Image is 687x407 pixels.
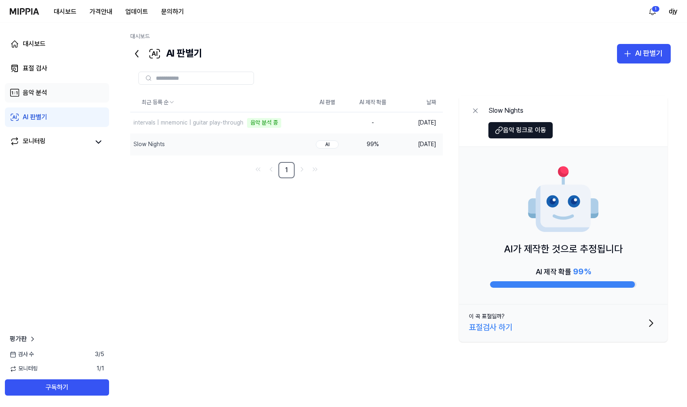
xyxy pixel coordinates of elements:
div: 모니터링 [23,136,46,148]
a: Go to next page [296,164,308,175]
button: 업데이트 [119,4,155,20]
img: logo [10,8,39,15]
button: 문의하기 [155,4,190,20]
div: AI 판별기 [635,48,663,59]
a: Go to last page [309,164,321,175]
a: 표절 검사 [5,59,109,78]
span: 평가판 [10,334,27,344]
div: 음악 분석 중 [247,118,281,128]
button: 대시보드 [47,4,83,20]
div: AI 판별기 [23,112,47,122]
a: 1 [278,162,295,178]
a: 모니터링 [10,136,90,148]
div: 음악 분석 [23,88,47,98]
button: 음악 링크로 이동 [488,122,553,138]
div: AI [316,140,339,149]
a: 대시보드 [5,34,109,54]
a: 평가판 [10,334,37,344]
button: 가격안내 [83,4,119,20]
a: 음악 링크로 이동 [488,128,553,136]
a: 음악 분석 [5,83,109,103]
div: 1 [652,6,660,12]
a: Go to first page [252,164,264,175]
button: AI 판별기 [617,44,671,63]
a: 업데이트 [119,0,155,23]
span: 검사 수 [10,350,34,359]
span: 99 % [573,267,591,276]
div: AI 판별기 [130,44,202,63]
div: 표절 검사 [23,63,47,73]
div: Slow Nights [488,106,553,116]
img: 알림 [648,7,657,16]
button: 구독하기 [5,379,109,396]
span: 1 / 1 [96,365,104,373]
td: [DATE] [396,112,443,134]
div: Slow Nights [133,140,165,149]
p: AI가 제작한 것으로 추정됩니다 [504,241,623,257]
div: 이 곡 표절일까? [469,313,505,321]
td: - [350,112,396,134]
span: 음악 링크로 이동 [503,125,546,135]
button: 알림1 [646,5,659,18]
nav: pagination [130,162,443,178]
img: AI [527,163,600,236]
div: 표절검사 하기 [469,321,512,334]
th: 날짜 [396,93,443,112]
a: 대시보드 [130,33,150,39]
div: AI 제작 확률 [536,265,591,278]
td: [DATE] [396,133,443,155]
button: 이 곡 표절일까?표절검사 하기 [459,304,667,342]
span: 모니터링 [10,365,38,373]
th: AI 제작 확률 [350,93,396,112]
div: intervals | mnemonic | guitar play-through [133,119,243,127]
span: 3 / 5 [95,350,104,359]
a: Go to previous page [265,164,277,175]
button: djy [669,7,677,16]
div: 99 % [357,140,389,149]
div: 대시보드 [23,39,46,49]
a: AI 판별기 [5,107,109,127]
th: AI 판별 [304,93,350,112]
